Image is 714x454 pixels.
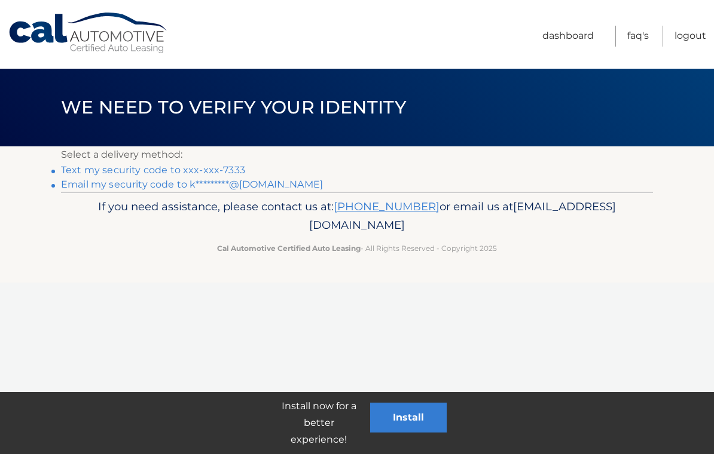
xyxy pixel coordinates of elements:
a: FAQ's [627,26,649,47]
p: If you need assistance, please contact us at: or email us at [69,197,645,235]
a: Text my security code to xxx-xxx-7333 [61,164,245,176]
p: - All Rights Reserved - Copyright 2025 [69,242,645,254]
a: Logout [675,26,706,47]
a: Dashboard [542,26,594,47]
span: We need to verify your identity [61,96,406,118]
p: Select a delivery method: [61,146,653,163]
button: Install [370,403,447,432]
p: Install now for a better experience! [267,398,370,448]
a: [PHONE_NUMBER] [334,200,440,213]
a: Email my security code to k*********@[DOMAIN_NAME] [61,179,323,190]
a: Cal Automotive [8,12,169,54]
strong: Cal Automotive Certified Auto Leasing [217,244,361,253]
